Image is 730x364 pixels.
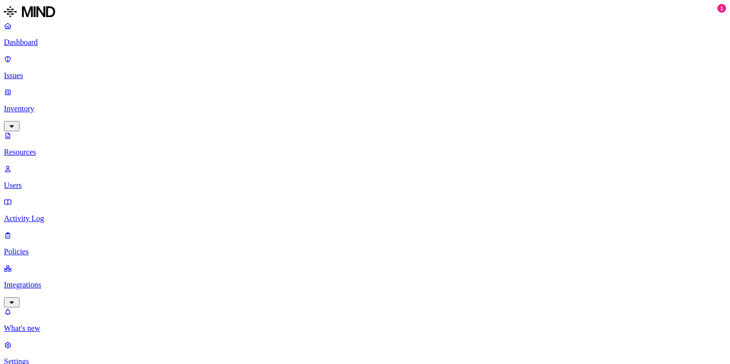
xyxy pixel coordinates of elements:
img: MIND [4,4,55,20]
p: Policies [4,247,726,256]
a: Issues [4,55,726,80]
a: Users [4,164,726,190]
p: Integrations [4,281,726,289]
a: MIND [4,4,726,21]
p: Dashboard [4,38,726,47]
div: 1 [717,4,726,13]
a: Inventory [4,88,726,130]
a: Integrations [4,264,726,306]
a: Activity Log [4,198,726,223]
a: Dashboard [4,21,726,47]
p: Inventory [4,104,726,113]
p: What's new [4,324,726,333]
p: Resources [4,148,726,157]
a: Resources [4,131,726,157]
p: Issues [4,71,726,80]
p: Activity Log [4,214,726,223]
a: What's new [4,307,726,333]
p: Users [4,181,726,190]
a: Policies [4,231,726,256]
